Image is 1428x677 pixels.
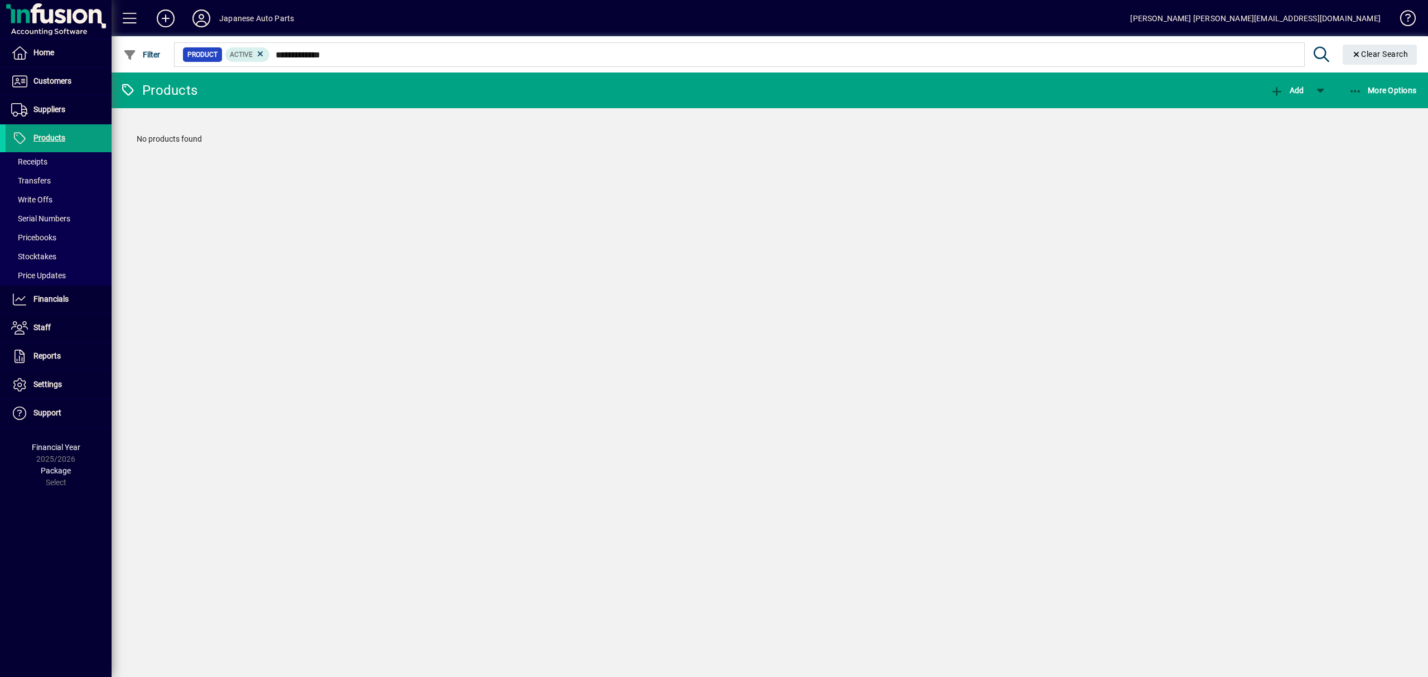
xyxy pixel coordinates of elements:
a: Transfers [6,171,112,190]
span: Products [33,133,65,142]
a: Knowledge Base [1392,2,1414,38]
a: Financials [6,286,112,313]
span: Write Offs [11,195,52,204]
button: Profile [184,8,219,28]
span: Customers [33,76,71,85]
button: Add [1267,80,1306,100]
span: Reports [33,351,61,360]
span: Pricebooks [11,233,56,242]
span: Price Updates [11,271,66,280]
button: More Options [1346,80,1420,100]
button: Add [148,8,184,28]
button: Clear [1343,45,1417,65]
a: Reports [6,342,112,370]
span: Active [230,51,253,59]
a: Staff [6,314,112,342]
span: More Options [1349,86,1417,95]
span: Transfers [11,176,51,185]
span: Financials [33,294,69,303]
mat-chip: Activation Status: Active [225,47,270,62]
span: Staff [33,323,51,332]
span: Filter [123,50,161,59]
a: Stocktakes [6,247,112,266]
a: Write Offs [6,190,112,209]
span: Settings [33,380,62,389]
span: Stocktakes [11,252,56,261]
a: Receipts [6,152,112,171]
a: Customers [6,67,112,95]
a: Suppliers [6,96,112,124]
span: Package [41,466,71,475]
a: Price Updates [6,266,112,285]
span: Support [33,408,61,417]
button: Filter [120,45,163,65]
span: Financial Year [32,443,80,452]
div: Japanese Auto Parts [219,9,294,27]
div: No products found [126,122,1414,156]
span: Serial Numbers [11,214,70,223]
a: Settings [6,371,112,399]
a: Pricebooks [6,228,112,247]
span: Receipts [11,157,47,166]
div: [PERSON_NAME] [PERSON_NAME][EMAIL_ADDRESS][DOMAIN_NAME] [1130,9,1381,27]
span: Home [33,48,54,57]
a: Support [6,399,112,427]
a: Serial Numbers [6,209,112,228]
span: Clear Search [1352,50,1408,59]
div: Products [120,81,197,99]
span: Suppliers [33,105,65,114]
a: Home [6,39,112,67]
span: Product [187,49,218,60]
span: Add [1270,86,1304,95]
